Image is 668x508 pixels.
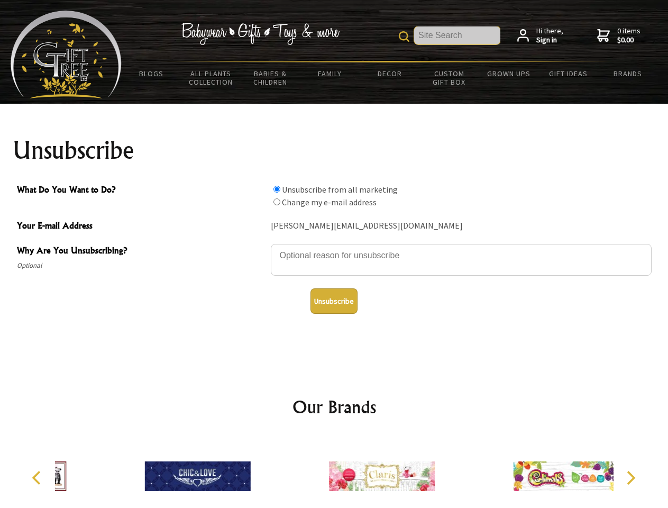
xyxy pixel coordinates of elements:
strong: $0.00 [617,35,640,45]
a: Gift Ideas [538,62,598,85]
span: Hi there, [536,26,563,45]
a: Hi there,Sign in [517,26,563,45]
a: Family [300,62,360,85]
input: Site Search [414,26,500,44]
button: Previous [26,466,50,489]
button: Next [619,466,642,489]
textarea: Why Are You Unsubscribing? [271,244,652,276]
span: What Do You Want to Do? [17,183,266,198]
a: All Plants Collection [181,62,241,93]
h1: Unsubscribe [13,138,656,163]
h2: Our Brands [21,394,647,420]
strong: Sign in [536,35,563,45]
input: What Do You Want to Do? [273,186,280,193]
label: Change my e-mail address [282,197,377,207]
a: Grown Ups [479,62,538,85]
a: Brands [598,62,658,85]
span: Your E-mail Address [17,219,266,234]
span: Optional [17,259,266,272]
img: product search [399,31,409,42]
input: What Do You Want to Do? [273,198,280,205]
a: Custom Gift Box [419,62,479,93]
span: Why Are You Unsubscribing? [17,244,266,259]
div: [PERSON_NAME][EMAIL_ADDRESS][DOMAIN_NAME] [271,218,652,234]
img: Babywear - Gifts - Toys & more [181,23,340,45]
a: Decor [360,62,419,85]
button: Unsubscribe [310,288,358,314]
a: Babies & Children [241,62,300,93]
a: BLOGS [122,62,181,85]
label: Unsubscribe from all marketing [282,184,398,195]
span: 0 items [617,26,640,45]
img: Babyware - Gifts - Toys and more... [11,11,122,98]
a: 0 items$0.00 [597,26,640,45]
